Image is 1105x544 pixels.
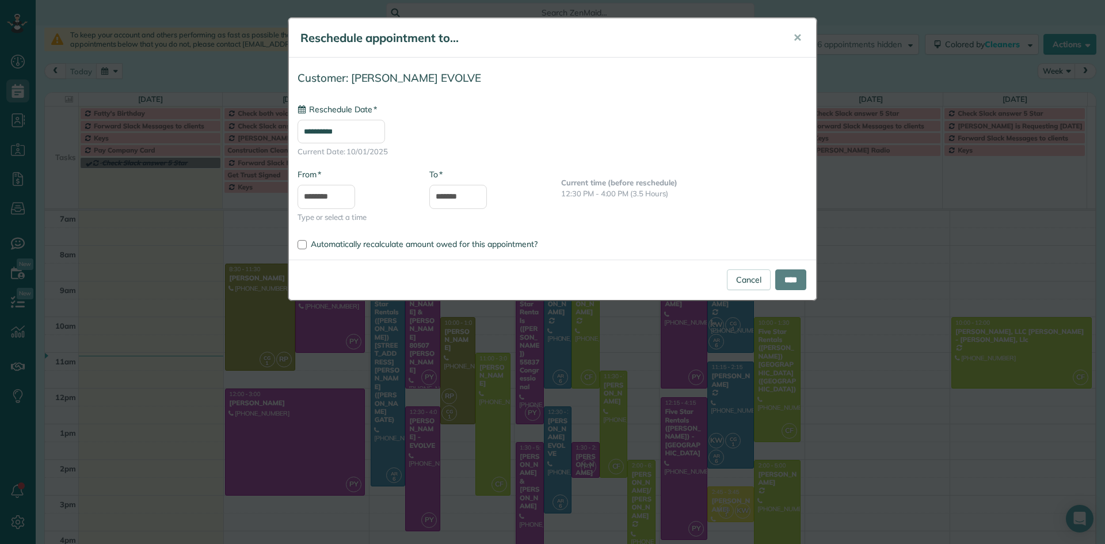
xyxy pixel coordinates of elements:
h4: Customer: [PERSON_NAME] EVOLVE [298,72,807,84]
label: To [429,169,443,180]
b: Current time (before reschedule) [561,178,677,187]
span: Automatically recalculate amount owed for this appointment? [311,239,538,249]
a: Cancel [727,269,771,290]
span: Current Date: 10/01/2025 [298,146,807,157]
label: Reschedule Date [298,104,377,115]
span: Type or select a time [298,212,412,223]
h5: Reschedule appointment to... [300,30,777,46]
span: ✕ [793,31,802,44]
label: From [298,169,321,180]
p: 12:30 PM - 4:00 PM (3.5 Hours) [561,188,807,199]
